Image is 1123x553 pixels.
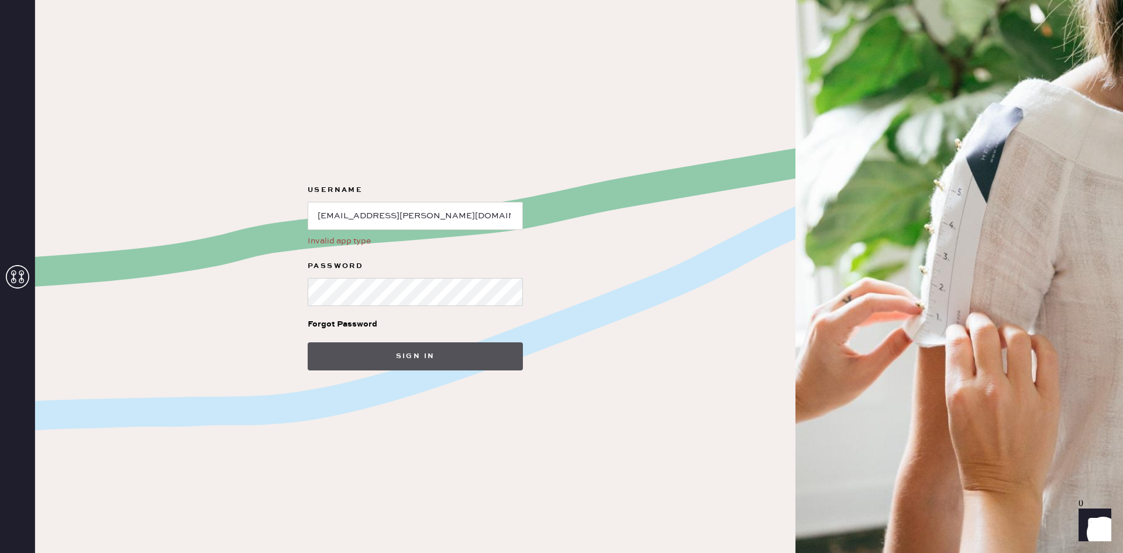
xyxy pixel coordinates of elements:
iframe: Front Chat [1067,500,1118,551]
button: Sign in [308,342,523,370]
label: Username [308,183,523,197]
label: Password [308,259,523,273]
input: e.g. john@doe.com [308,202,523,230]
a: Forgot Password [308,306,377,342]
div: Invalid app type [308,235,523,248]
div: Forgot Password [308,318,377,331]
